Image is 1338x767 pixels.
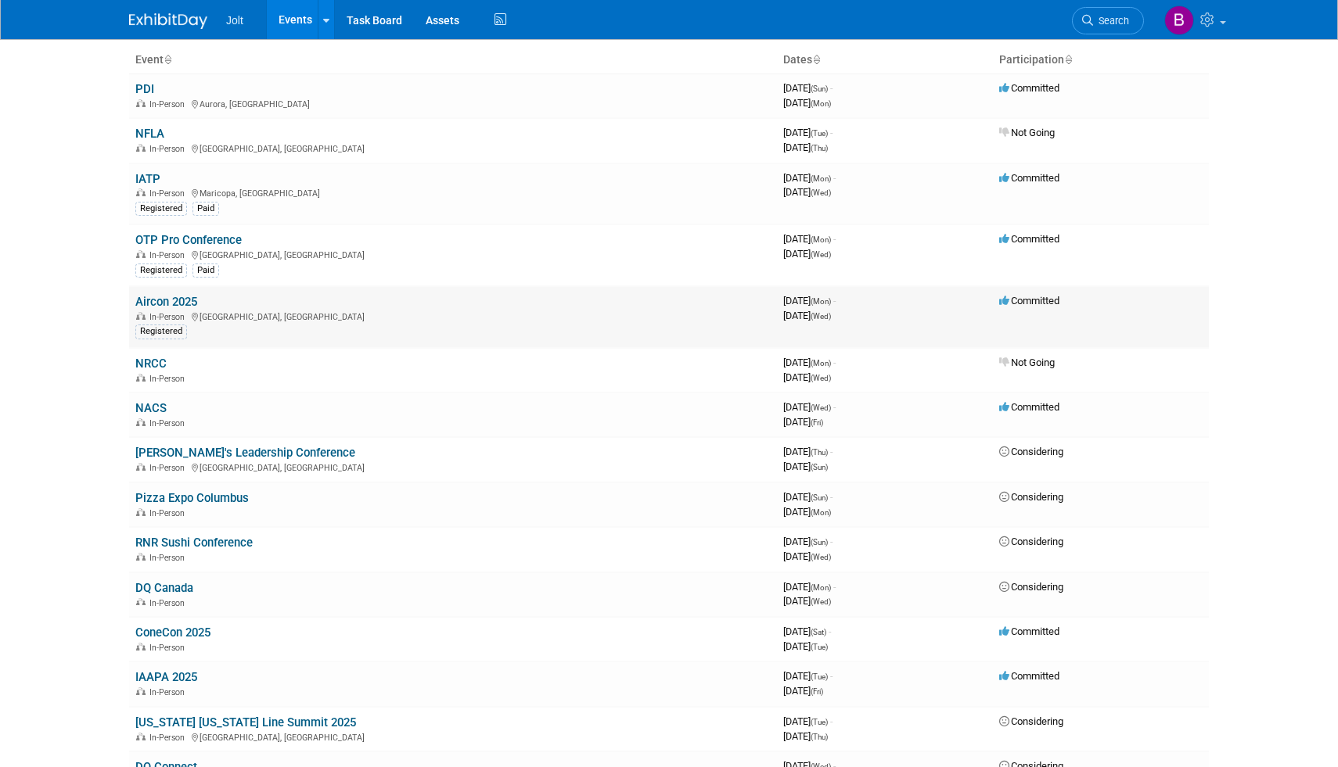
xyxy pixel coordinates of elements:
[830,536,833,547] span: -
[136,598,146,606] img: In-Person Event
[783,142,828,153] span: [DATE]
[135,142,771,154] div: [GEOGRAPHIC_DATA], [GEOGRAPHIC_DATA]
[135,730,771,743] div: [GEOGRAPHIC_DATA], [GEOGRAPHIC_DATA]
[999,625,1059,637] span: Committed
[783,491,833,503] span: [DATE]
[999,357,1055,368] span: Not Going
[833,233,836,245] span: -
[811,359,831,367] span: (Mon)
[783,595,831,607] span: [DATE]
[135,248,771,260] div: [GEOGRAPHIC_DATA], [GEOGRAPHIC_DATA]
[136,643,146,651] img: In-Person Event
[136,188,146,196] img: In-Person Event
[135,491,249,505] a: Pizza Expo Columbus
[833,295,836,306] span: -
[136,463,146,471] img: In-Person Event
[783,685,823,697] span: [DATE]
[811,583,831,592] span: (Mon)
[811,628,826,636] span: (Sat)
[811,418,823,427] span: (Fri)
[811,84,828,93] span: (Sun)
[135,202,187,216] div: Registered
[783,248,831,260] span: [DATE]
[812,53,820,66] a: Sort by Start Date
[999,172,1059,184] span: Committed
[149,687,189,697] span: In-Person
[149,553,189,563] span: In-Person
[811,312,831,321] span: (Wed)
[136,144,146,152] img: In-Person Event
[777,47,993,73] th: Dates
[135,263,187,278] div: Registered
[830,670,833,682] span: -
[783,670,833,682] span: [DATE]
[811,250,831,259] span: (Wed)
[135,401,167,415] a: NACS
[811,403,831,412] span: (Wed)
[135,461,771,473] div: [GEOGRAPHIC_DATA], [GEOGRAPHIC_DATA]
[135,715,356,729] a: [US_STATE] [US_STATE] Line Summit 2025
[811,144,828,152] span: (Thu)
[830,491,833,503] span: -
[811,463,828,471] span: (Sun)
[811,99,831,108] span: (Mon)
[833,581,836,593] span: -
[149,144,189,154] span: In-Person
[135,670,197,684] a: IAAPA 2025
[783,625,831,637] span: [DATE]
[135,233,242,247] a: OTP Pro Conference
[830,82,833,94] span: -
[149,598,189,608] span: In-Person
[783,550,831,562] span: [DATE]
[783,506,831,518] span: [DATE]
[129,47,777,73] th: Event
[149,374,189,384] span: In-Person
[226,14,243,27] span: Jolt
[811,597,831,606] span: (Wed)
[1093,15,1129,27] span: Search
[811,508,831,517] span: (Mon)
[833,172,836,184] span: -
[811,687,823,696] span: (Fri)
[811,493,828,502] span: (Sun)
[135,625,210,640] a: ConeCon 2025
[135,357,167,371] a: NRCC
[135,536,253,550] a: RNR Sushi Conference
[149,188,189,199] span: In-Person
[811,672,828,681] span: (Tue)
[811,297,831,306] span: (Mon)
[136,312,146,320] img: In-Person Event
[783,730,828,742] span: [DATE]
[149,643,189,653] span: In-Person
[192,263,219,278] div: Paid
[833,357,836,368] span: -
[149,418,189,428] span: In-Person
[999,233,1059,245] span: Committed
[829,625,831,637] span: -
[1164,5,1194,35] img: Brooke Valderrama
[135,172,160,186] a: IATP
[783,416,823,428] span: [DATE]
[135,97,771,109] div: Aurora, [GEOGRAPHIC_DATA]
[136,508,146,516] img: In-Person Event
[999,670,1059,682] span: Committed
[135,581,193,595] a: DQ Canada
[999,401,1059,413] span: Committed
[135,295,197,309] a: Aircon 2025
[783,461,828,472] span: [DATE]
[783,172,836,184] span: [DATE]
[135,82,154,96] a: PDI
[999,127,1055,138] span: Not Going
[136,687,146,695] img: In-Person Event
[811,718,828,726] span: (Tue)
[149,312,189,322] span: In-Person
[811,235,831,244] span: (Mon)
[164,53,171,66] a: Sort by Event Name
[136,374,146,382] img: In-Person Event
[783,233,836,245] span: [DATE]
[135,186,771,199] div: Maricopa, [GEOGRAPHIC_DATA]
[811,188,831,197] span: (Wed)
[811,448,828,457] span: (Thu)
[783,371,831,383] span: [DATE]
[136,99,146,107] img: In-Person Event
